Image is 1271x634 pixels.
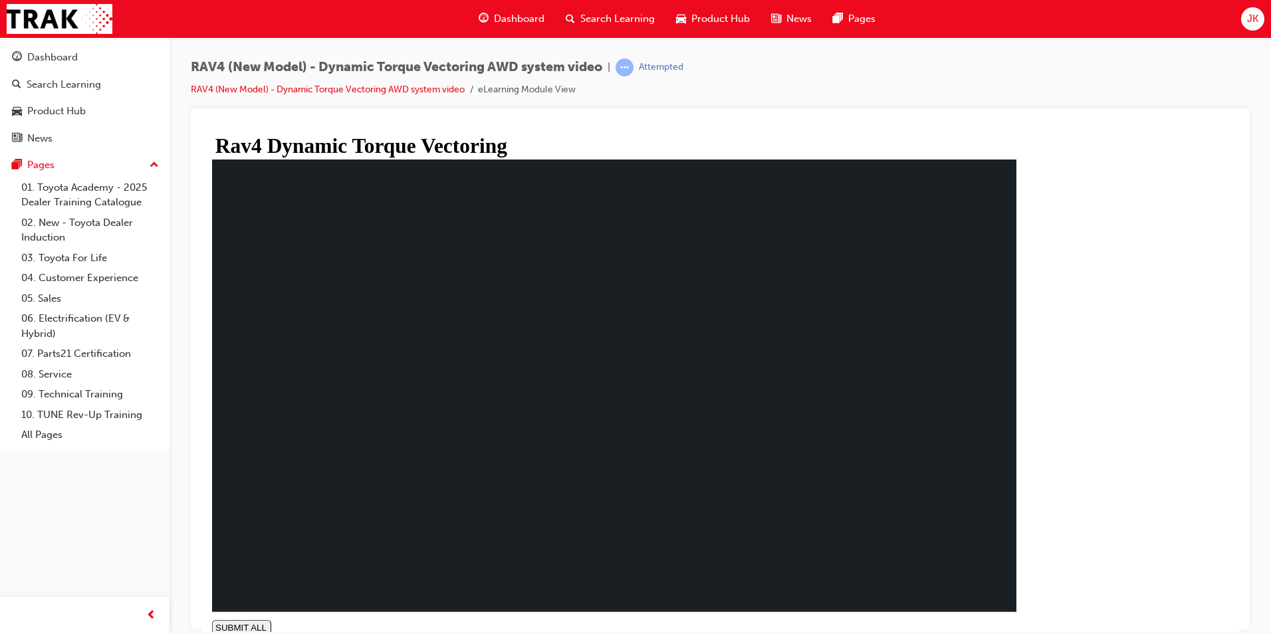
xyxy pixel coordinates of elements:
button: Pages [5,153,164,177]
div: Dashboard [27,50,78,65]
a: guage-iconDashboard [468,5,555,33]
a: Search Learning [5,72,164,97]
span: search-icon [12,79,21,91]
span: | [608,60,610,75]
span: news-icon [12,133,22,145]
span: prev-icon [146,607,156,624]
span: news-icon [771,11,781,27]
a: RAV4 (New Model) - Dynamic Torque Vectoring AWD system video [191,84,465,95]
a: 04. Customer Experience [16,268,164,288]
a: News [5,126,164,151]
a: 02. New - Toyota Dealer Induction [16,213,164,248]
span: up-icon [150,157,159,174]
a: Dashboard [5,45,164,70]
span: JK [1247,11,1258,27]
div: Search Learning [27,77,101,92]
li: eLearning Module View [478,82,576,98]
div: Product Hub [27,104,86,119]
span: pages-icon [833,11,843,27]
span: car-icon [676,11,686,27]
span: car-icon [12,106,22,118]
a: 08. Service [16,364,164,385]
span: search-icon [566,11,575,27]
a: 06. Electrification (EV & Hybrid) [16,308,164,344]
a: 05. Sales [16,288,164,309]
span: guage-icon [12,52,22,64]
span: News [786,11,812,27]
a: Product Hub [5,99,164,124]
a: news-iconNews [760,5,822,33]
a: search-iconSearch Learning [555,5,665,33]
a: 03. Toyota For Life [16,248,164,268]
button: DashboardSearch LearningProduct HubNews [5,43,164,153]
span: pages-icon [12,159,22,171]
span: Search Learning [580,11,655,27]
a: pages-iconPages [822,5,886,33]
div: Pages [27,158,55,173]
span: RAV4 (New Model) - Dynamic Torque Vectoring AWD system video [191,60,602,75]
a: All Pages [16,425,164,445]
img: Trak [7,4,112,34]
span: guage-icon [479,11,489,27]
a: 09. Technical Training [16,384,164,405]
a: 07. Parts21 Certification [16,344,164,364]
div: Attempted [639,61,683,74]
button: JK [1241,7,1264,31]
span: Product Hub [691,11,750,27]
a: 10. TUNE Rev-Up Training [16,405,164,425]
span: Dashboard [494,11,544,27]
a: 01. Toyota Academy - 2025 Dealer Training Catalogue [16,177,164,213]
div: News [27,131,53,146]
span: learningRecordVerb_ATTEMPT-icon [616,58,634,76]
span: Pages [848,11,875,27]
a: car-iconProduct Hub [665,5,760,33]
